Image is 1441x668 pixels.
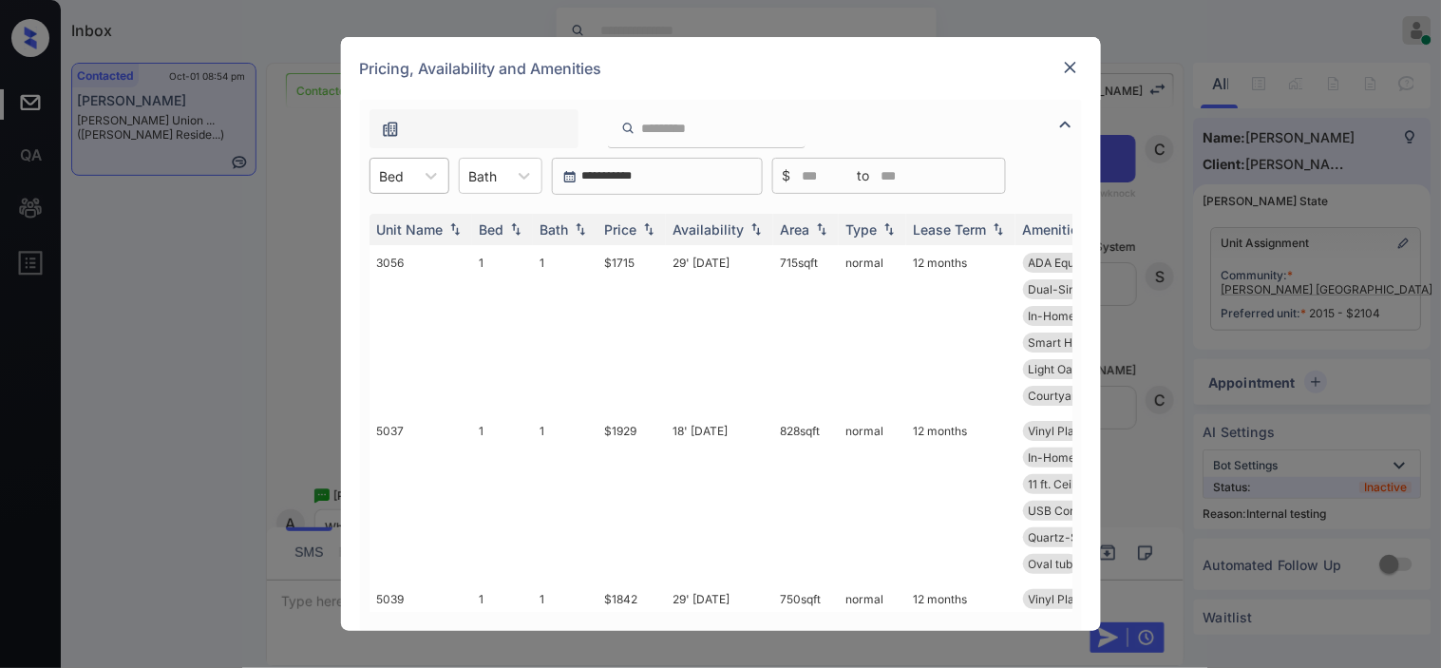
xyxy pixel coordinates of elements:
[846,221,878,238] div: Type
[472,413,533,582] td: 1
[597,245,666,413] td: $1715
[1029,450,1131,465] span: In-Home Washer ...
[533,413,597,582] td: 1
[639,223,658,237] img: sorting
[1054,113,1077,136] img: icon-zuma
[906,245,1015,413] td: 12 months
[571,223,590,237] img: sorting
[1029,309,1131,323] span: In-Home Washer ...
[540,221,569,238] div: Bath
[812,223,831,237] img: sorting
[472,245,533,413] td: 1
[781,221,810,238] div: Area
[906,413,1015,582] td: 12 months
[673,221,745,238] div: Availability
[747,223,766,237] img: sorting
[914,221,987,238] div: Lease Term
[1029,592,1113,606] span: Vinyl Plank - 1...
[989,223,1008,237] img: sorting
[1029,256,1105,270] span: ADA Equipped
[370,245,472,413] td: 3056
[839,245,906,413] td: normal
[1029,282,1128,296] span: Dual-Sink Maste...
[370,413,472,582] td: 5037
[597,413,666,582] td: $1929
[1023,221,1087,238] div: Amenities
[880,223,899,237] img: sorting
[1029,335,1127,350] span: Smart Home Lock
[377,221,444,238] div: Unit Name
[1029,362,1123,376] span: Light Oak Cabin...
[506,223,525,237] img: sorting
[621,120,635,137] img: icon-zuma
[666,413,773,582] td: 18' [DATE]
[480,221,504,238] div: Bed
[666,245,773,413] td: 29' [DATE]
[1029,477,1097,491] span: 11 ft. Ceilings
[1029,424,1113,438] span: Vinyl Plank - 1...
[839,413,906,582] td: normal
[1029,530,1126,544] span: Quartz-Style Co...
[858,165,870,186] span: to
[1061,58,1080,77] img: close
[773,245,839,413] td: 715 sqft
[1029,504,1128,518] span: USB Compatible ...
[783,165,791,186] span: $
[1029,389,1113,403] span: Courtyard View
[605,221,637,238] div: Price
[1029,557,1073,571] span: Oval tub
[446,223,465,237] img: sorting
[381,120,400,139] img: icon-zuma
[533,245,597,413] td: 1
[773,413,839,582] td: 828 sqft
[341,37,1101,100] div: Pricing, Availability and Amenities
